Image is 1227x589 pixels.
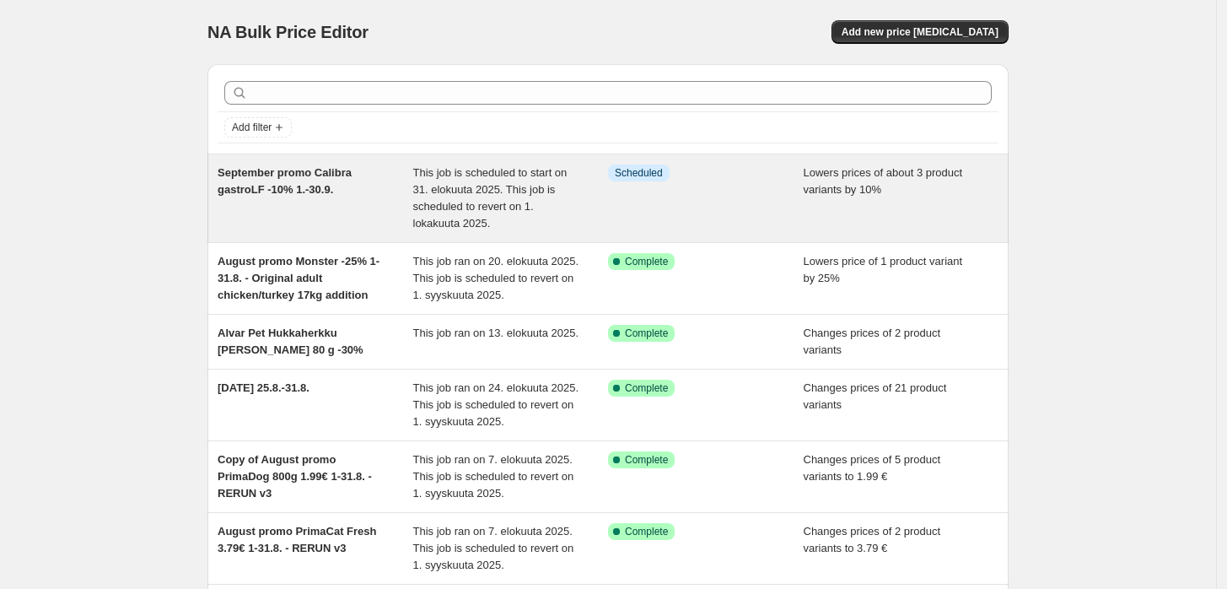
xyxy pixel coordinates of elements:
[804,525,941,554] span: Changes prices of 2 product variants to 3.79 €
[804,166,963,196] span: Lowers prices of about 3 product variants by 10%
[842,25,998,39] span: Add new price [MEDICAL_DATA]
[413,525,574,571] span: This job ran on 7. elokuuta 2025. This job is scheduled to revert on 1. syyskuuta 2025.
[218,166,352,196] span: September promo Calibra gastroLF -10% 1.-30.9.
[413,381,579,428] span: This job ran on 24. elokuuta 2025. This job is scheduled to revert on 1. syyskuuta 2025.
[413,166,568,230] span: This job is scheduled to start on 31. elokuuta 2025. This job is scheduled to revert on 1. lokaku...
[218,525,377,554] span: August promo PrimaCat Fresh 3.79€ 1-31.8. - RERUN v3
[207,23,369,41] span: NA Bulk Price Editor
[413,255,579,301] span: This job ran on 20. elokuuta 2025. This job is scheduled to revert on 1. syyskuuta 2025.
[413,453,574,500] span: This job ran on 7. elokuuta 2025. This job is scheduled to revert on 1. syyskuuta 2025.
[232,121,272,134] span: Add filter
[218,327,363,356] span: Alvar Pet Hukkaherkku [PERSON_NAME] 80 g -30%
[224,117,292,138] button: Add filter
[625,525,668,538] span: Complete
[218,453,372,500] span: Copy of August promo PrimaDog 800g 1.99€ 1-31.8. - RERUN v3
[804,381,947,411] span: Changes prices of 21 product variants
[615,166,663,180] span: Scheduled
[804,255,963,284] span: Lowers price of 1 product variant by 25%
[218,381,309,394] span: [DATE] 25.8.-31.8.
[625,453,668,467] span: Complete
[625,381,668,395] span: Complete
[625,255,668,268] span: Complete
[413,327,579,339] span: This job ran on 13. elokuuta 2025.
[218,255,379,301] span: August promo Monster -25% 1-31.8. - Original adult chicken/turkey 17kg addition
[804,453,941,483] span: Changes prices of 5 product variants to 1.99 €
[625,327,668,340] span: Complete
[831,20,1009,44] button: Add new price [MEDICAL_DATA]
[804,327,941,356] span: Changes prices of 2 product variants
